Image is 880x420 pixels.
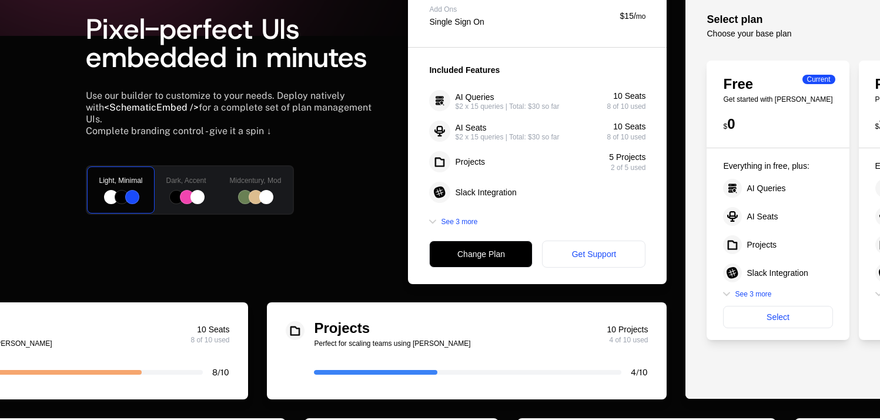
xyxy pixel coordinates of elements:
[723,306,832,328] div: Select
[735,289,771,299] span: See 3 more
[607,132,645,142] div: 8 of 10 used
[723,77,832,91] div: Free
[609,151,645,163] div: 5 Projects
[723,96,832,103] div: Get started with [PERSON_NAME]
[455,103,559,110] div: $2 x 15 queries | Total: $30 so far
[86,90,380,125] div: Use our builder to customize to your needs. Deploy natively with for a complete set of plan manag...
[86,125,294,137] div: Complete branding control - give it a spin ↓
[723,122,727,131] span: $
[727,116,735,132] span: 0
[99,176,142,185] span: Light, Minimal
[314,340,607,347] div: Perfect for scaling teams using [PERSON_NAME]
[802,75,835,84] div: Current
[429,64,645,76] div: Included Features
[636,12,646,21] span: mo
[875,122,879,131] span: $
[455,91,494,103] div: AI Queries
[607,121,645,132] div: 10 Seats
[747,211,778,222] div: AI Seats
[104,102,199,113] span: <SchematicEmbed />
[747,267,808,279] div: Slack Integration
[723,160,832,172] div: Everything in free, plus:
[190,335,229,345] div: 8 of 10 used
[607,90,645,102] div: 10 Seats
[86,10,367,76] span: Pixel-perfect UIs embedded in minutes
[747,182,785,194] div: AI Queries
[314,321,607,335] div: Projects
[429,6,484,13] div: Add Ons
[455,186,516,198] div: Slack Integration
[747,239,777,251] div: Projects
[166,176,206,185] span: Dark, Accent
[542,241,645,268] div: Get Support
[455,122,486,134] div: AI Seats
[455,134,559,141] div: $2 x 15 queries | Total: $30 so far
[441,217,477,226] span: See 3 more
[607,335,648,345] div: 4 of 10 used
[609,163,645,172] div: 2 of 5 used
[429,241,533,268] div: Change Plan
[455,156,485,168] div: Projects
[607,102,645,111] div: 8 of 10 used
[190,324,229,335] div: 10 Seats
[631,368,648,376] div: 4 / 10
[230,176,282,185] span: Midcentury, Mod
[429,18,484,26] div: Single Sign On
[607,324,648,335] div: 10 Projects
[620,10,646,22] div: $15/
[212,368,229,376] div: 8 / 10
